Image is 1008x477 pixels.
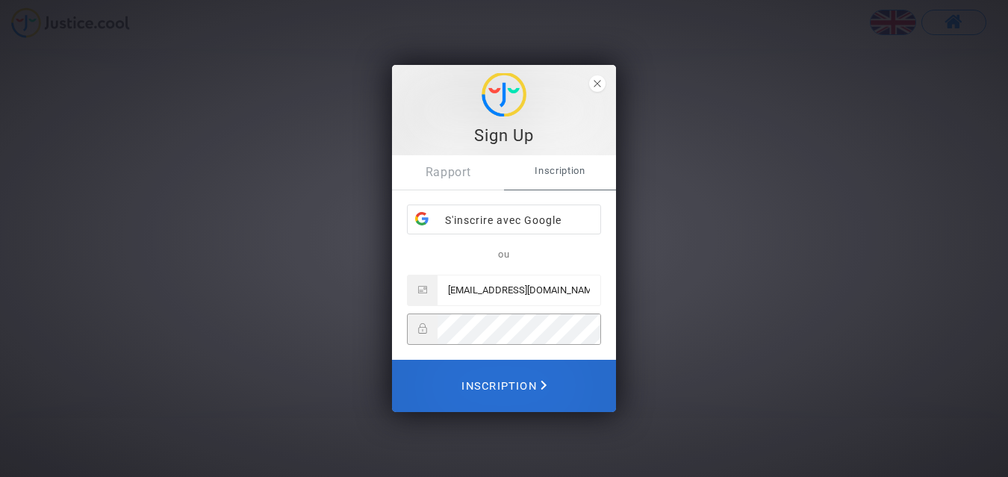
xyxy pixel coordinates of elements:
[461,379,537,392] font: Inscription
[426,165,471,179] font: Rapport
[438,275,600,305] input: E-mail
[392,360,616,412] button: Inscription
[445,214,561,226] font: S'inscrire avec Google
[498,249,510,260] font: ou
[392,155,504,190] a: Rapport
[535,165,585,176] font: Inscription
[438,314,600,344] input: Mot de passe
[589,75,606,92] span: fermer
[400,125,608,147] div: Sign Up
